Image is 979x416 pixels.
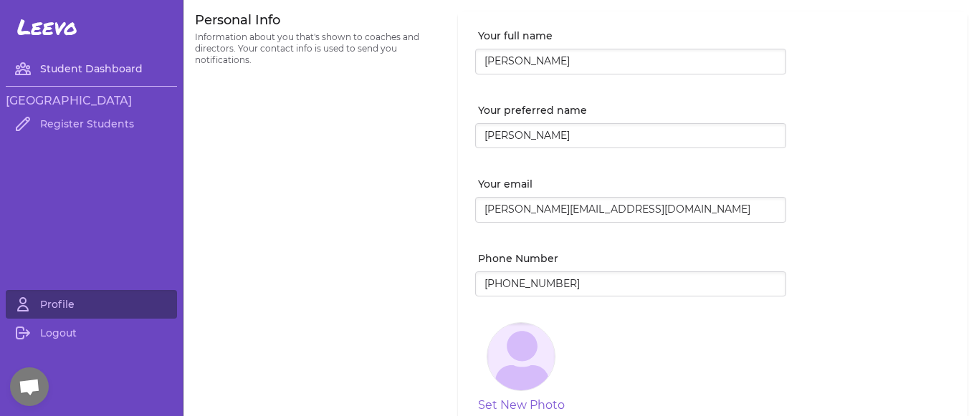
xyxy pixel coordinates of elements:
p: Information about you that's shown to coaches and directors. Your contact info is used to send yo... [195,32,441,66]
a: Profile [6,290,177,319]
button: Set New Photo [478,397,565,414]
a: Open chat [10,367,49,406]
label: Your full name [478,29,786,43]
input: richard@example.com [475,197,786,223]
a: Student Dashboard [6,54,177,83]
h3: [GEOGRAPHIC_DATA] [6,92,177,110]
span: Leevo [17,14,77,40]
input: Richard [475,123,786,149]
h3: Personal Info [195,11,441,29]
a: Register Students [6,110,177,138]
input: Richard Button [475,49,786,74]
a: Logout [6,319,177,347]
input: Your phone number [475,271,786,297]
label: Your email [478,177,786,191]
label: Phone Number [478,251,786,266]
label: Your preferred name [478,103,786,117]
